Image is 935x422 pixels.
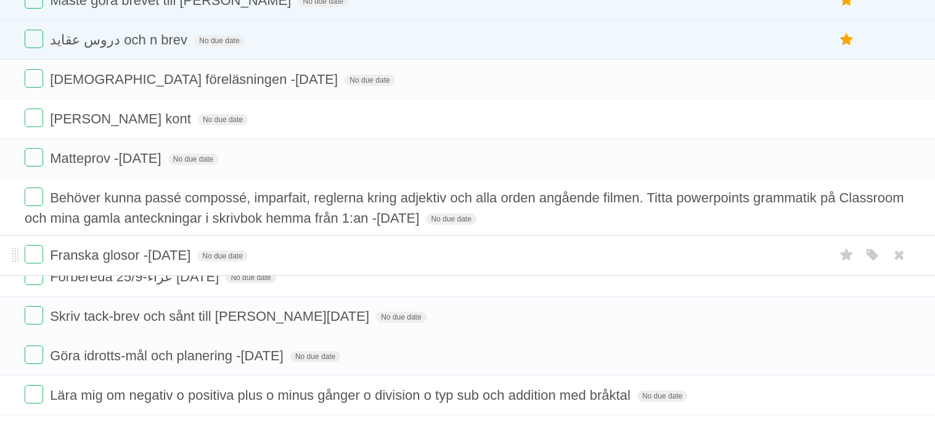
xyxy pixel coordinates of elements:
[25,345,43,364] label: Done
[25,385,43,403] label: Done
[426,213,476,225] span: No due date
[50,151,165,166] span: Matteprov -[DATE]
[25,109,43,127] label: Done
[835,30,859,50] label: Star task
[50,269,222,284] span: Förbereda 25/9-عزاء [DATE]
[25,267,43,285] label: Done
[198,114,248,125] span: No due date
[50,72,341,87] span: [DEMOGRAPHIC_DATA] föreläsningen -[DATE]
[25,245,43,263] label: Done
[194,35,244,46] span: No due date
[50,32,190,48] span: دروس عقايد och n brev
[290,351,340,362] span: No due date
[50,348,287,363] span: Göra idrotts-mål och planering -[DATE]
[25,306,43,325] label: Done
[25,148,43,167] label: Done
[345,75,394,86] span: No due date
[835,245,859,265] label: Star task
[25,188,43,206] label: Done
[25,69,43,88] label: Done
[168,154,218,165] span: No due date
[50,111,194,126] span: [PERSON_NAME] kont
[226,272,276,283] span: No due date
[50,387,634,403] span: Lära mig om negativ o positiva plus o minus gånger o division o typ sub och addition med bråktal
[637,391,687,402] span: No due date
[50,247,194,263] span: Franska glosor -[DATE]
[25,30,43,48] label: Done
[197,250,247,262] span: No due date
[25,190,904,226] span: Behöver kunna passé compossé, imparfait, reglerna kring adjektiv och alla orden angående filmen. ...
[50,308,372,324] span: Skriv tack-brev och sånt till [PERSON_NAME][DATE]
[376,312,426,323] span: No due date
